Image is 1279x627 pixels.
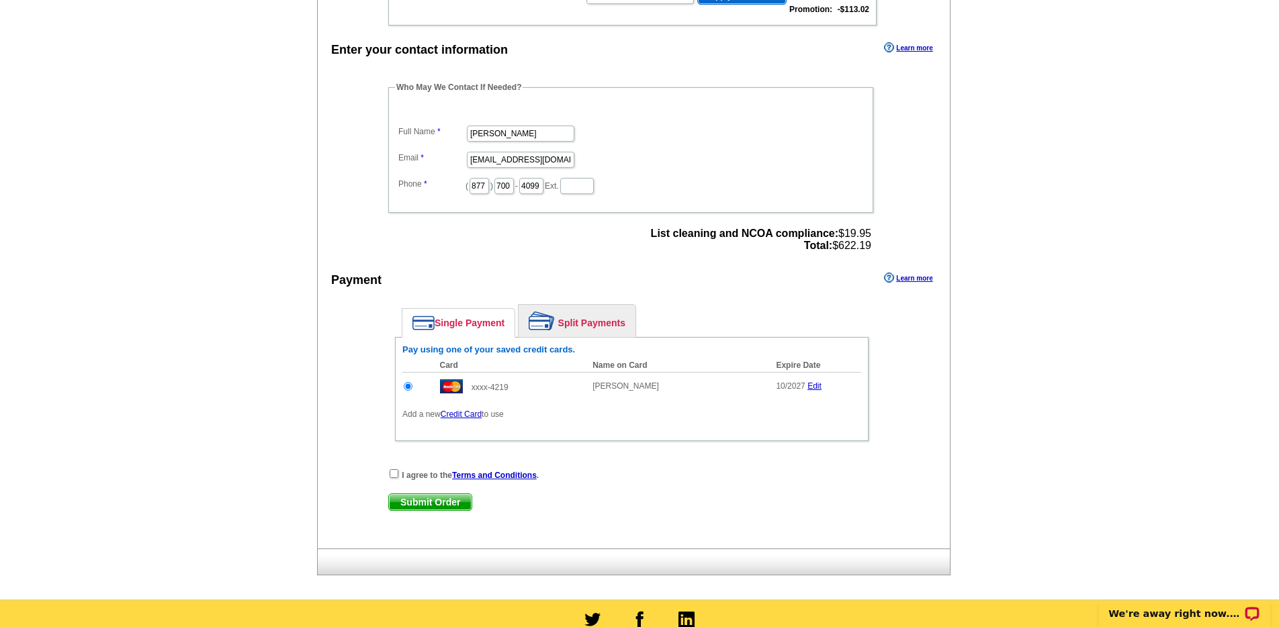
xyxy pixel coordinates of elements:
[838,5,869,14] strong: -$113.02
[586,358,769,373] th: Name on Card
[804,240,832,251] strong: Total:
[395,81,523,93] legend: Who May We Contact If Needed?
[395,175,867,195] dd: ( ) - Ext.
[398,178,466,190] label: Phone
[402,408,861,420] p: Add a new to use
[651,228,871,252] span: $19.95 $622.19
[398,126,466,138] label: Full Name
[519,305,635,337] a: Split Payments
[440,379,463,393] img: mast.gif
[592,381,659,391] span: [PERSON_NAME]
[651,228,838,239] strong: List cleaning and NCOA compliance:
[529,311,555,330] img: split-payment.png
[389,494,472,510] span: Submit Order
[884,42,932,53] a: Learn more
[452,471,537,480] a: Terms and Conditions
[331,41,508,59] div: Enter your contact information
[789,5,832,14] strong: Promotion:
[398,152,466,164] label: Email
[412,316,435,330] img: single-payment.png
[769,358,861,373] th: Expire Date
[441,409,482,419] a: Credit Card
[884,273,932,283] a: Learn more
[472,383,509,392] span: xxxx-4219
[402,309,515,337] a: Single Payment
[331,271,382,289] div: Payment
[776,381,805,391] span: 10/2027
[1090,585,1279,627] iframe: LiveChat chat widget
[433,358,586,373] th: Card
[807,381,822,391] a: Edit
[402,344,861,355] h6: Pay using one of your saved credit cards.
[402,471,539,480] strong: I agree to the .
